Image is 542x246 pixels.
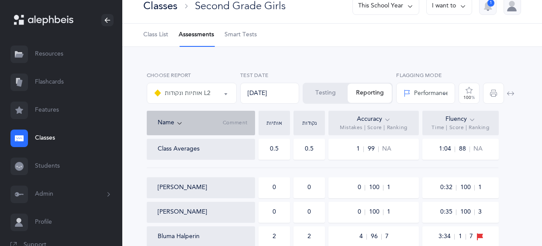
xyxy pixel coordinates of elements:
span: NA [473,145,483,154]
button: Performance [396,83,455,104]
span: 4 [359,234,367,239]
button: [PERSON_NAME] [158,208,207,217]
div: Class Averages [158,145,200,154]
span: 96 [370,234,382,239]
span: Smart Tests [224,31,257,39]
span: 7 [470,232,473,241]
span: 0:32 [440,185,456,190]
span: 99 [367,146,379,152]
span: 100 [460,209,475,215]
span: 1 [387,183,390,192]
span: 3 [478,208,482,217]
span: 7 [385,232,389,241]
span: 100 [369,209,383,215]
span: NA [382,145,391,154]
div: 0.5 [305,145,314,154]
div: Name [158,118,223,128]
button: Testing [304,84,348,103]
div: Performance [404,89,448,98]
div: 0 [307,208,311,217]
span: 88 [459,146,470,152]
span: Time | Score | Ranking [432,124,489,131]
div: 2 [273,232,276,241]
span: 3:34 [438,234,455,239]
span: 1 [458,234,466,239]
span: 1 [356,146,364,152]
div: Accuracy [357,115,391,124]
span: 1:04 [438,146,455,152]
label: Choose report [147,71,237,79]
button: Bluma Halperin [158,232,200,241]
span: Comment [223,119,248,127]
div: Fluency [445,115,476,124]
div: נקודות [296,120,323,126]
div: 2 [307,232,311,241]
span: % [471,95,475,100]
div: אותיות [261,120,288,126]
div: אותיות ונקודות L2 [154,88,211,98]
button: [PERSON_NAME] [158,183,207,192]
span: 100 [369,185,383,190]
span: 0 [357,209,365,215]
div: [DATE] [240,83,299,104]
div: 0 [273,208,276,217]
div: 0 [307,183,311,192]
label: Test Date [240,71,299,79]
span: 1 [387,208,390,217]
span: 100 [460,185,475,190]
span: 0 [357,185,365,190]
div: 0.5 [270,145,279,154]
span: Class List [143,31,168,39]
div: 0 [273,183,276,192]
span: 1 [478,183,482,192]
button: אותיות ונקודות L2 [147,83,237,104]
span: 0:35 [440,209,456,215]
button: 100% [459,83,480,104]
label: Flagging Mode [396,71,455,79]
div: 100 [463,95,475,100]
span: Mistakes | Score | Ranking [340,124,407,131]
